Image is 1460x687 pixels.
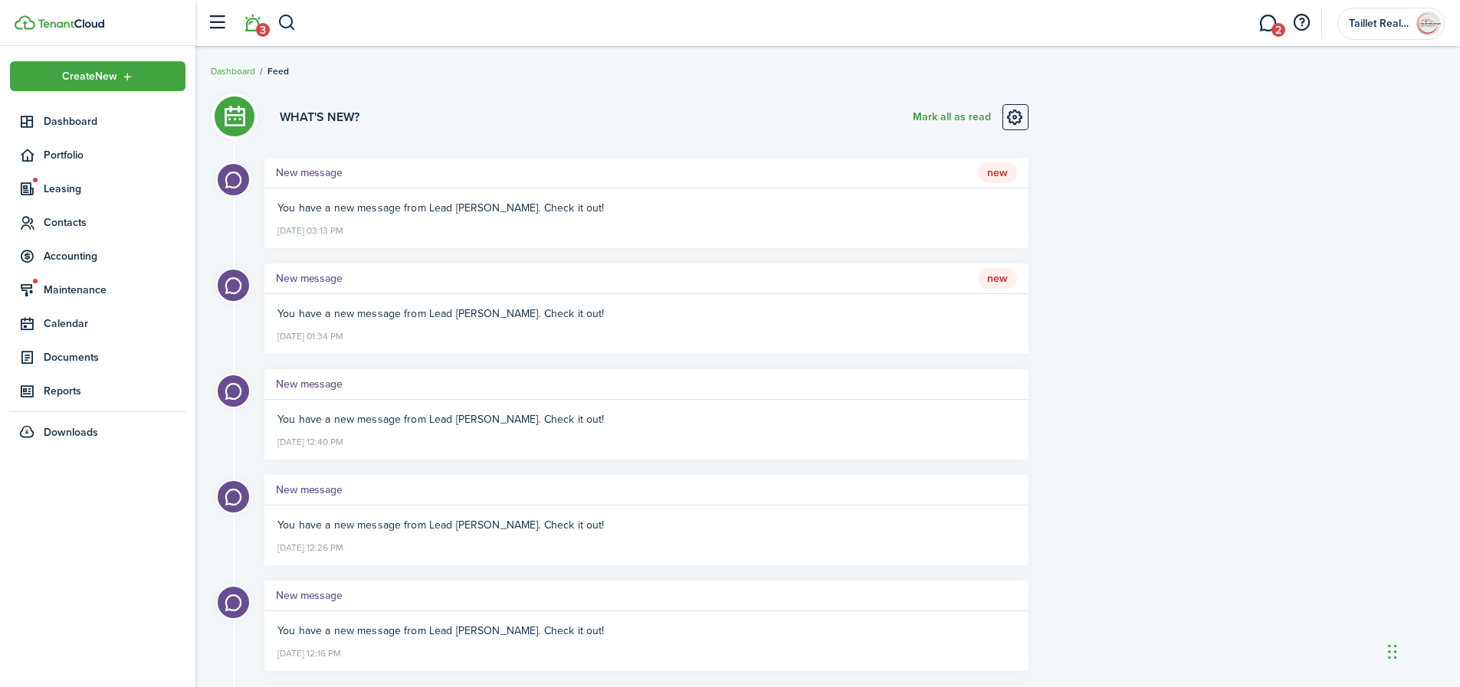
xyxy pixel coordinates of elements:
iframe: Chat Widget [1383,613,1460,687]
span: New [978,268,1017,290]
h5: New message [276,165,343,181]
span: You have a new message from Lead [PERSON_NAME]. Check it out! [277,411,605,427]
h5: New message [276,587,343,604]
img: Taillet Real Estate and Property Management [1416,11,1441,36]
button: Open sidebar [202,8,231,38]
span: Reports [44,383,185,399]
time: [DATE] 01:34 PM [277,325,343,345]
span: You have a new message from Lead [PERSON_NAME]. Check it out! [277,623,605,639]
a: Dashboard [211,64,255,78]
span: Maintenance [44,282,185,298]
span: Portfolio [44,147,185,163]
span: Calendar [44,316,185,332]
span: 2 [1271,23,1285,37]
time: [DATE] 12:26 PM [277,536,343,556]
span: You have a new message from Lead [PERSON_NAME]. Check it out! [277,200,605,216]
time: [DATE] 12:16 PM [277,642,341,662]
button: Open resource center [1288,10,1314,36]
button: Mark all as read [913,104,991,130]
span: You have a new message from Lead [PERSON_NAME]. Check it out! [277,306,605,322]
a: Messaging [1253,4,1282,43]
h5: New message [276,270,343,286]
a: Dashboard [10,106,185,136]
span: Documents [44,349,185,365]
button: Open menu [1337,8,1445,40]
h5: New message [276,482,343,498]
span: Leasing [44,181,185,197]
span: Feed [267,64,289,78]
span: Contacts [44,214,185,231]
button: Open menu [10,61,185,91]
img: TenantCloud [38,19,104,28]
span: You have a new message from Lead [PERSON_NAME]. Check it out! [277,517,605,533]
span: Create New [62,71,117,82]
span: Accounting [44,248,185,264]
span: Downloads [44,424,98,440]
button: Search [277,10,297,36]
time: [DATE] 12:40 PM [277,430,343,450]
div: Drag [1388,629,1397,675]
span: New [978,162,1017,184]
span: Dashboard [44,113,185,129]
span: Taillet Real Estate and Property Management [1349,18,1410,29]
h3: What's new? [280,108,359,126]
h5: New message [276,376,343,392]
a: Reports [10,376,185,406]
time: [DATE] 03:13 PM [277,219,343,239]
img: TenantCloud [15,15,35,30]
